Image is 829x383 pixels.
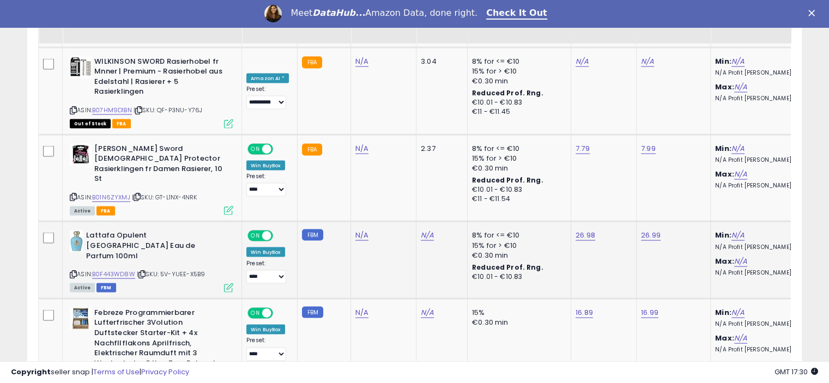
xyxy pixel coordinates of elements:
[11,367,51,377] strong: Copyright
[355,56,368,67] a: N/A
[641,230,661,241] a: 26.99
[271,144,289,154] span: OFF
[134,106,202,114] span: | SKU: QF-P3NU-Y76J
[472,66,562,76] div: 15% for > €10
[246,247,285,257] div: Win BuyBox
[246,260,289,284] div: Preset:
[715,56,731,66] b: Min:
[355,307,368,318] a: N/A
[137,270,205,278] span: | SKU: 5V-YUEE-X5B9
[715,82,734,92] b: Max:
[472,318,562,327] div: €0.30 min
[576,307,593,318] a: 16.89
[472,272,562,282] div: €10.01 - €10.83
[132,193,197,202] span: | SKU: GT-L1NX-4NRK
[641,56,654,67] a: N/A
[302,229,323,241] small: FBM
[70,57,92,78] img: 51zPRcjtUoL._SL40_.jpg
[731,143,745,154] a: N/A
[70,230,83,252] img: 414O+ABv5TL._SL40_.jpg
[734,256,747,267] a: N/A
[93,367,140,377] a: Terms of Use
[731,230,745,241] a: N/A
[302,57,322,69] small: FBA
[576,143,590,154] a: 7.79
[249,144,262,154] span: ON
[715,95,806,102] p: N/A Profit [PERSON_NAME]
[734,333,747,344] a: N/A
[421,230,434,241] a: N/A
[246,337,289,361] div: Preset:
[96,283,116,293] span: FBM
[472,175,543,185] b: Reduced Prof. Rng.
[472,241,562,251] div: 15% for > €10
[715,143,731,154] b: Min:
[86,230,219,264] b: Lattafa Opulent [GEOGRAPHIC_DATA] Eau de Parfum 100ml
[808,10,819,16] div: Close
[472,88,543,98] b: Reduced Prof. Rng.
[472,230,562,240] div: 8% for <= €10
[355,230,368,241] a: N/A
[70,206,95,216] span: All listings currently available for purchase on Amazon
[715,256,734,266] b: Max:
[731,307,745,318] a: N/A
[715,156,806,164] p: N/A Profit [PERSON_NAME]
[246,173,289,197] div: Preset:
[246,325,285,335] div: Win BuyBox
[70,119,111,129] span: All listings that are currently out of stock and unavailable for purchase on Amazon
[711,1,814,44] th: The percentage added to the cost of goods (COGS) that forms the calculator for Min & Max prices.
[264,5,282,22] img: Profile image for Georgie
[734,169,747,180] a: N/A
[70,283,95,293] span: All listings currently available for purchase on Amazon
[472,263,543,272] b: Reduced Prof. Rng.
[576,56,589,67] a: N/A
[92,270,135,279] a: B0F443WD8W
[271,308,289,318] span: OFF
[774,367,818,377] span: 2025-09-11 17:30 GMT
[94,308,227,381] b: Febreze Programmierbarer Lufterfrischer 3Volution Duftstecker Starter-Kit + 4x Nachfllflakons Apr...
[715,182,806,190] p: N/A Profit [PERSON_NAME]
[112,119,131,129] span: FBA
[302,144,322,156] small: FBA
[715,307,731,318] b: Min:
[472,185,562,194] div: €10.01 - €10.83
[731,56,745,67] a: N/A
[472,57,562,66] div: 8% for <= €10
[70,57,233,127] div: ASIN:
[246,86,289,110] div: Preset:
[715,333,734,343] b: Max:
[249,232,262,241] span: ON
[271,232,289,241] span: OFF
[141,367,189,377] a: Privacy Policy
[92,106,132,115] a: B07HM9D1BN
[312,8,365,18] i: DataHub...
[734,82,747,93] a: N/A
[715,69,806,77] p: N/A Profit [PERSON_NAME]
[355,5,412,28] div: Cost (Exc. VAT)
[92,193,130,202] a: B01N6ZYXMJ
[246,161,285,171] div: Win BuyBox
[96,206,115,216] span: FBA
[94,57,227,100] b: WILKINSON SWORD Rasierhobel fr Mnner | Premium - Rasierhobel aus Edelstahl | Rasierer + 5 Rasierk...
[715,346,806,354] p: N/A Profit [PERSON_NAME]
[249,308,262,318] span: ON
[472,251,562,260] div: €0.30 min
[641,307,658,318] a: 16.99
[421,5,463,28] div: Fulfillment Cost
[715,169,734,179] b: Max:
[355,143,368,154] a: N/A
[641,143,656,154] a: 7.99
[472,163,562,173] div: €0.30 min
[291,8,477,19] div: Meet Amazon Data, done right.
[472,144,562,154] div: 8% for <= €10
[70,230,233,291] div: ASIN:
[472,308,562,318] div: 15%
[486,8,547,20] a: Check It Out
[70,144,92,166] img: 510KIwIbLiL._SL40_.jpg
[421,144,459,154] div: 2.37
[70,308,92,330] img: 51sfyoGNXDL._SL40_.jpg
[302,307,323,318] small: FBM
[11,367,189,378] div: seller snap | |
[576,230,595,241] a: 26.98
[421,307,434,318] a: N/A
